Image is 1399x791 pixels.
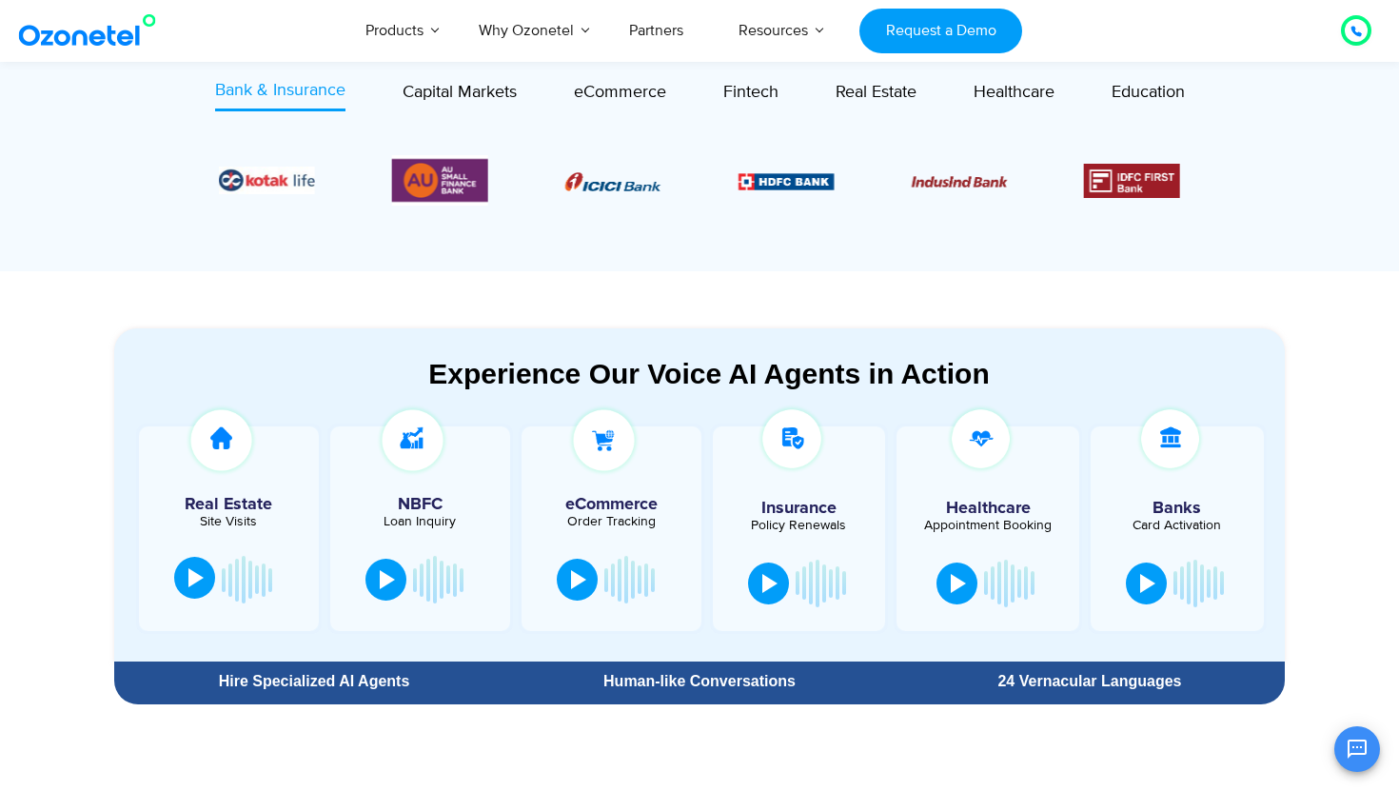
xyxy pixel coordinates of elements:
div: 6 / 6 [392,155,488,206]
div: Policy Renewals [722,519,877,532]
h5: Insurance [722,500,877,517]
div: Image Carousel [219,155,1180,206]
a: Education [1112,78,1185,111]
img: Picture9.png [738,173,834,189]
h5: Real Estate [148,496,309,513]
h5: Healthcare [911,500,1065,517]
a: Real Estate [836,78,916,111]
div: Order Tracking [531,515,692,528]
a: Request a Demo [859,9,1022,53]
span: Capital Markets [403,82,517,103]
div: Hire Specialized AI Agents [124,674,504,689]
img: Picture8.png [565,172,661,191]
span: Fintech [723,82,778,103]
h5: Banks [1100,500,1254,517]
a: Fintech [723,78,778,111]
div: 2 / 6 [738,169,834,192]
img: Picture10.png [911,176,1007,188]
a: Bank & Insurance [215,78,345,111]
div: Site Visits [148,515,309,528]
a: Capital Markets [403,78,517,111]
span: Healthcare [974,82,1054,103]
h5: NBFC [340,496,501,513]
span: Bank & Insurance [215,80,345,101]
img: Picture13.png [392,155,488,206]
div: 4 / 6 [1084,164,1180,198]
div: 3 / 6 [911,169,1007,192]
div: Appointment Booking [911,519,1065,532]
span: Education [1112,82,1185,103]
img: Picture12.png [1084,164,1180,198]
span: eCommerce [574,82,666,103]
div: Human-like Conversations [514,674,885,689]
div: 5 / 6 [219,167,315,194]
a: Healthcare [974,78,1054,111]
div: Card Activation [1100,519,1254,532]
div: 1 / 6 [565,169,661,192]
a: eCommerce [574,78,666,111]
div: Experience Our Voice AI Agents in Action [133,357,1285,390]
div: 24 Vernacular Languages [904,674,1275,689]
h5: eCommerce [531,496,692,513]
span: Real Estate [836,82,916,103]
div: Loan Inquiry [340,515,501,528]
button: Open chat [1334,726,1380,772]
img: Picture26.jpg [219,167,315,194]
